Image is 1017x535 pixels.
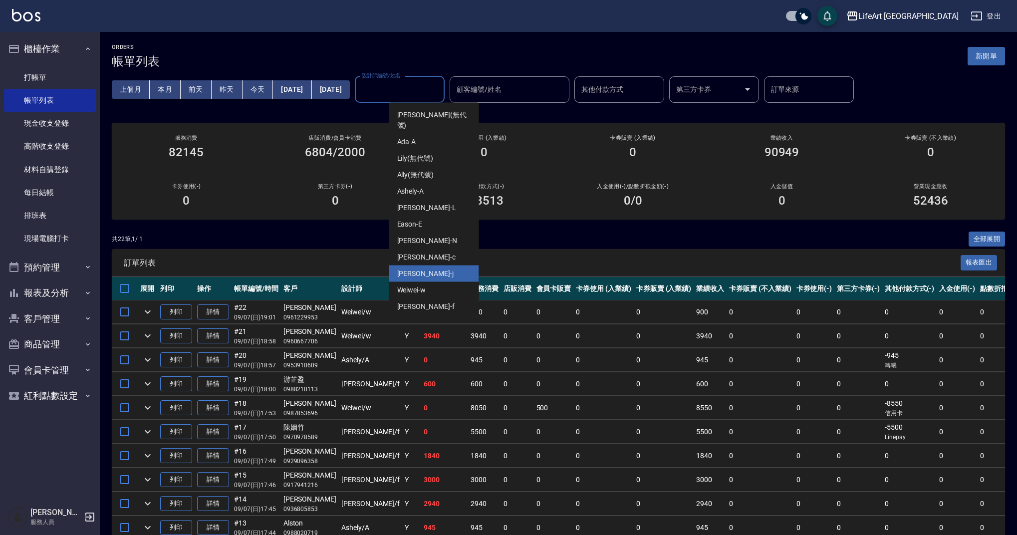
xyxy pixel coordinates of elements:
[778,194,785,208] h3: 0
[694,396,727,420] td: 8550
[634,396,694,420] td: 0
[234,433,278,442] p: 09/07 (日) 17:50
[283,302,336,313] div: [PERSON_NAME]
[339,492,402,516] td: [PERSON_NAME] /f
[160,496,192,512] button: 列印
[197,304,229,320] a: 詳情
[727,348,793,372] td: 0
[882,468,937,492] td: 0
[573,444,634,468] td: 0
[694,492,727,516] td: 2940
[727,420,793,444] td: 0
[937,348,978,372] td: 0
[362,72,401,79] label: 設計師編號/姓名
[339,348,402,372] td: Ashely /A
[4,383,96,409] button: 紅利點數設定
[937,492,978,516] td: 0
[160,400,192,416] button: 列印
[842,6,963,26] button: LifeArt [GEOGRAPHIC_DATA]
[30,518,81,527] p: 服務人員
[124,135,249,141] h3: 服務消費
[534,396,574,420] td: 500
[794,444,835,468] td: 0
[232,468,281,492] td: #15
[534,277,574,300] th: 會員卡販賣
[501,300,534,324] td: 0
[882,396,937,420] td: -8550
[794,396,835,420] td: 0
[937,324,978,348] td: 0
[573,396,634,420] td: 0
[283,433,336,442] p: 0970978589
[232,324,281,348] td: #21
[397,203,456,213] span: [PERSON_NAME] -L
[8,507,28,527] img: Person
[634,324,694,348] td: 0
[468,348,501,372] td: 945
[197,448,229,464] a: 詳情
[332,194,339,208] h3: 0
[834,324,882,348] td: 0
[534,372,574,396] td: 0
[573,324,634,348] td: 0
[794,420,835,444] td: 0
[573,372,634,396] td: 0
[961,255,998,270] button: 報表匯出
[968,51,1005,60] a: 新開單
[232,420,281,444] td: #17
[764,145,799,159] h3: 90949
[727,372,793,396] td: 0
[234,337,278,346] p: 09/07 (日) 18:58
[868,183,993,190] h2: 營業現金應收
[281,277,339,300] th: 客戶
[272,135,397,141] h2: 店販消費 /會員卡消費
[232,372,281,396] td: #19
[817,6,837,26] button: save
[272,183,397,190] h2: 第三方卡券(-)
[834,444,882,468] td: 0
[160,328,192,344] button: 列印
[719,183,844,190] h2: 入金儲值
[112,235,143,244] p: 共 22 筆, 1 / 1
[534,348,574,372] td: 0
[961,258,998,267] a: 報表匯出
[397,236,457,246] span: [PERSON_NAME] -N
[937,444,978,468] td: 0
[283,374,336,385] div: 游芷盈
[573,300,634,324] td: 0
[197,472,229,488] a: 詳情
[140,520,155,535] button: expand row
[140,496,155,511] button: expand row
[4,331,96,357] button: 商品管理
[160,448,192,464] button: 列印
[234,505,278,514] p: 09/07 (日) 17:45
[197,352,229,368] a: 詳情
[283,398,336,409] div: [PERSON_NAME]
[694,277,727,300] th: 業績收入
[160,376,192,392] button: 列印
[794,372,835,396] td: 0
[421,468,468,492] td: 3000
[624,194,642,208] h3: 0 /0
[834,277,882,300] th: 第三方卡券(-)
[882,348,937,372] td: -945
[501,277,534,300] th: 店販消費
[140,328,155,343] button: expand row
[283,481,336,490] p: 0917941216
[422,135,546,141] h2: 卡券使用 (入業績)
[160,304,192,320] button: 列印
[305,145,365,159] h3: 6804/2000
[937,277,978,300] th: 入金使用(-)
[634,300,694,324] td: 0
[30,508,81,518] h5: [PERSON_NAME]
[573,277,634,300] th: 卡券使用 (入業績)
[140,472,155,487] button: expand row
[397,252,456,263] span: [PERSON_NAME] -c
[937,396,978,420] td: 0
[397,301,455,312] span: [PERSON_NAME] -f
[421,492,468,516] td: 2940
[283,422,336,433] div: 陳姻竹
[573,420,634,444] td: 0
[283,457,336,466] p: 0929096358
[834,420,882,444] td: 0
